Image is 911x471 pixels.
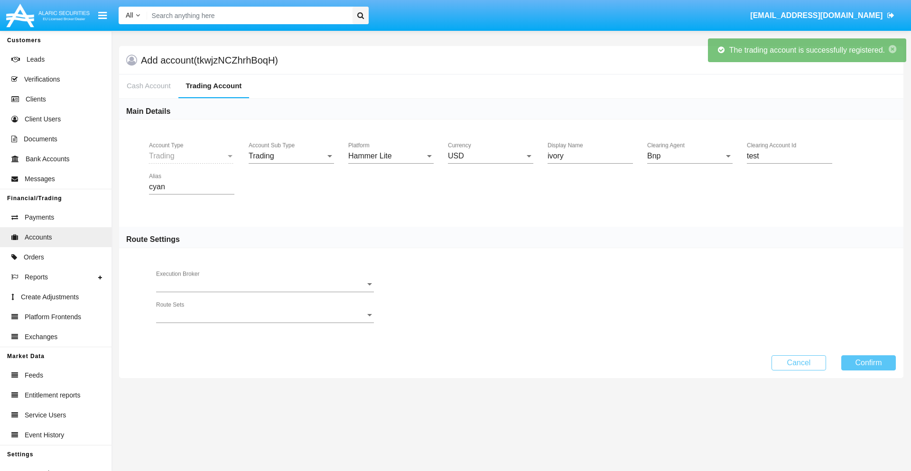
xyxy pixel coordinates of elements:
span: Accounts [25,232,52,242]
span: The trading account is successfully registered. [729,46,885,54]
span: Trading [149,152,175,160]
span: Orders [24,252,44,262]
a: [EMAIL_ADDRESS][DOMAIN_NAME] [746,2,899,29]
span: Platform Frontends [25,312,81,322]
span: Entitlement reports [25,390,81,400]
span: Service Users [25,410,66,420]
span: Documents [24,134,57,144]
span: Client Users [25,114,61,124]
button: Cancel [772,355,826,370]
span: Bnp [647,152,660,160]
img: Logo image [5,1,91,29]
button: Confirm [841,355,896,370]
span: Create Adjustments [21,292,79,302]
span: Bank Accounts [26,154,70,164]
span: Route Sets [156,311,365,320]
span: All [126,11,133,19]
span: Trading [249,152,274,160]
span: USD [448,152,464,160]
span: [EMAIL_ADDRESS][DOMAIN_NAME] [750,11,883,19]
span: Exchanges [25,332,57,342]
span: Feeds [25,370,43,380]
a: All [119,10,147,20]
h5: Add account (tkwjzNCZhrhBoqH) [141,56,278,64]
input: Search [147,7,349,24]
span: Event History [25,430,64,440]
h6: Main Details [126,106,170,117]
span: Verifications [24,74,60,84]
span: Execution Broker [156,280,365,289]
span: Hammer Lite [348,152,392,160]
span: Reports [25,272,48,282]
span: Payments [25,212,54,222]
span: Clients [26,94,46,104]
span: Messages [25,174,55,184]
span: Leads [27,55,45,65]
h6: Route Settings [126,234,180,245]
